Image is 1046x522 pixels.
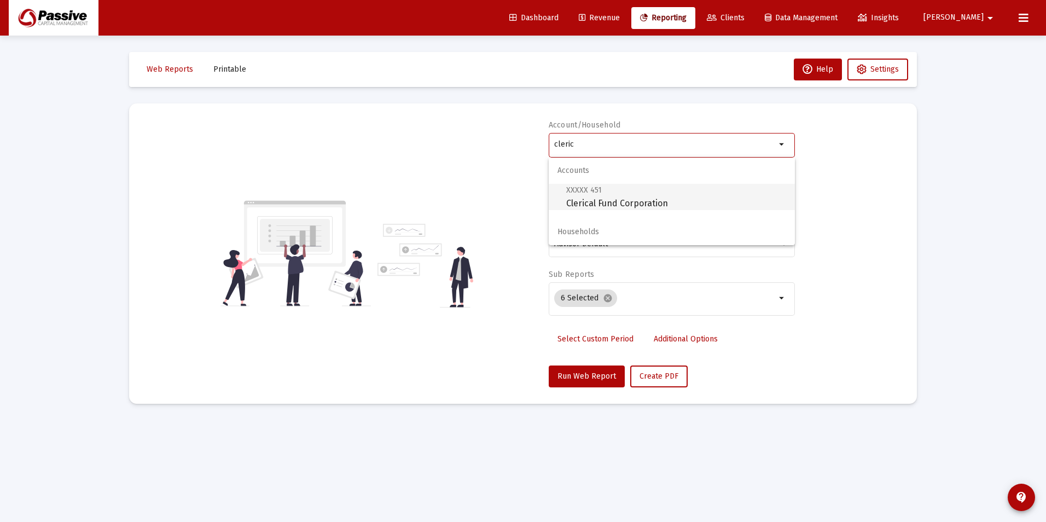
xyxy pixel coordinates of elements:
[549,219,795,245] span: Households
[776,138,789,151] mat-icon: arrow_drop_down
[501,7,567,29] a: Dashboard
[630,366,688,387] button: Create PDF
[1015,491,1028,504] mat-icon: contact_support
[138,59,202,80] button: Web Reports
[910,7,1010,28] button: [PERSON_NAME]
[654,334,718,344] span: Additional Options
[847,59,908,80] button: Settings
[640,13,687,22] span: Reporting
[849,7,908,29] a: Insights
[554,140,776,149] input: Search or select an account or household
[147,65,193,74] span: Web Reports
[549,270,595,279] label: Sub Reports
[549,366,625,387] button: Run Web Report
[554,287,776,309] mat-chip-list: Selection
[377,224,473,308] img: reporting-alt
[803,65,833,74] span: Help
[220,199,371,308] img: reporting
[17,7,90,29] img: Dashboard
[549,158,795,184] span: Accounts
[640,372,678,381] span: Create PDF
[213,65,246,74] span: Printable
[765,13,838,22] span: Data Management
[603,293,613,303] mat-icon: cancel
[579,13,620,22] span: Revenue
[794,59,842,80] button: Help
[570,7,629,29] a: Revenue
[776,292,789,305] mat-icon: arrow_drop_down
[923,13,984,22] span: [PERSON_NAME]
[557,334,634,344] span: Select Custom Period
[756,7,846,29] a: Data Management
[557,372,616,381] span: Run Web Report
[631,7,695,29] a: Reporting
[566,185,602,195] span: XXXXX 451
[205,59,255,80] button: Printable
[554,289,617,307] mat-chip: 6 Selected
[858,13,899,22] span: Insights
[509,13,559,22] span: Dashboard
[549,120,621,130] label: Account/Household
[707,13,745,22] span: Clients
[698,7,753,29] a: Clients
[566,183,786,210] span: Clerical Fund Corporation
[870,65,899,74] span: Settings
[984,7,997,29] mat-icon: arrow_drop_down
